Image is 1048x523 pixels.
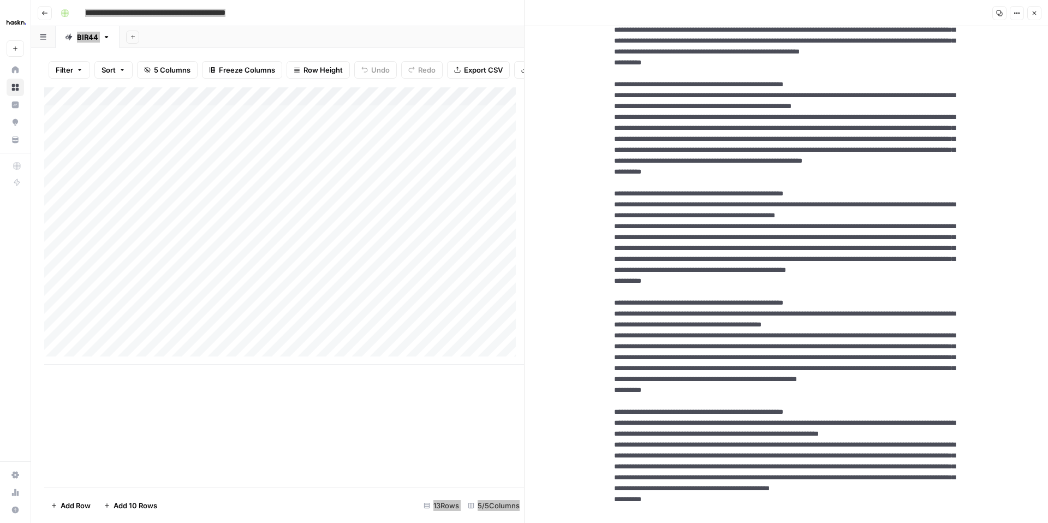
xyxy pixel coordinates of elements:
[371,64,390,75] span: Undo
[114,500,157,511] span: Add 10 Rows
[419,497,463,514] div: 13 Rows
[7,484,24,501] a: Usage
[447,61,510,79] button: Export CSV
[464,64,503,75] span: Export CSV
[354,61,397,79] button: Undo
[97,497,164,514] button: Add 10 Rows
[7,131,24,148] a: Your Data
[418,64,436,75] span: Redo
[287,61,350,79] button: Row Height
[219,64,275,75] span: Freeze Columns
[7,13,26,32] img: Haskn Logo
[137,61,198,79] button: 5 Columns
[401,61,443,79] button: Redo
[56,64,73,75] span: Filter
[94,61,133,79] button: Sort
[154,64,190,75] span: 5 Columns
[463,497,524,514] div: 5/5 Columns
[7,114,24,131] a: Opportunities
[303,64,343,75] span: Row Height
[7,501,24,519] button: Help + Support
[7,466,24,484] a: Settings
[44,497,97,514] button: Add Row
[7,96,24,114] a: Insights
[102,64,116,75] span: Sort
[61,500,91,511] span: Add Row
[7,79,24,96] a: Browse
[49,61,90,79] button: Filter
[56,26,120,48] a: BIR44
[7,61,24,79] a: Home
[7,9,24,36] button: Workspace: Haskn
[77,32,98,43] div: BIR44
[202,61,282,79] button: Freeze Columns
